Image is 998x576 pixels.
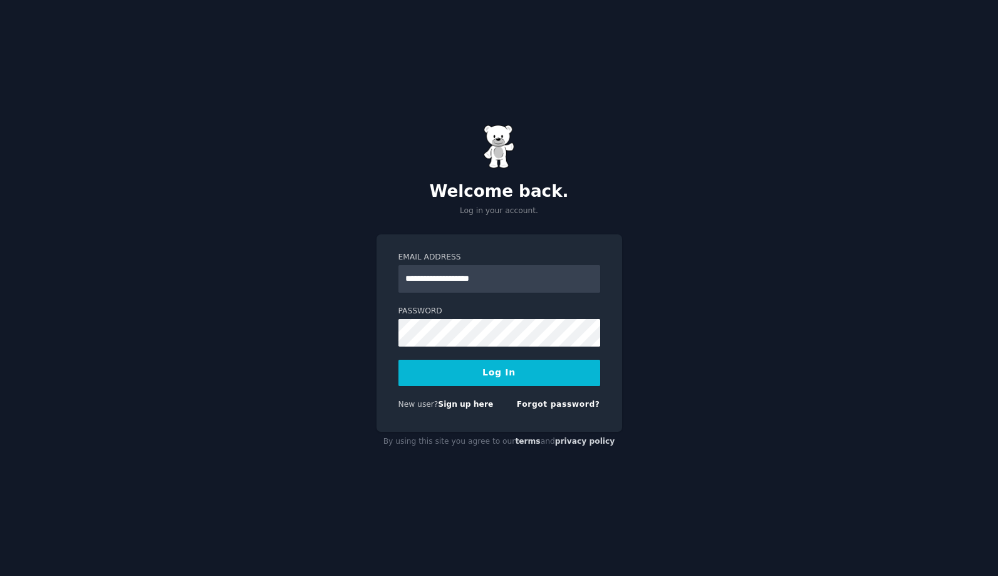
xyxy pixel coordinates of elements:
p: Log in your account. [377,206,622,217]
span: New user? [398,400,439,409]
button: Log In [398,360,600,386]
a: privacy policy [555,437,615,446]
div: By using this site you agree to our and [377,432,622,452]
h2: Welcome back. [377,182,622,202]
label: Email Address [398,252,600,263]
img: Gummy Bear [484,125,515,169]
a: terms [515,437,540,446]
label: Password [398,306,600,317]
a: Forgot password? [517,400,600,409]
a: Sign up here [438,400,493,409]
